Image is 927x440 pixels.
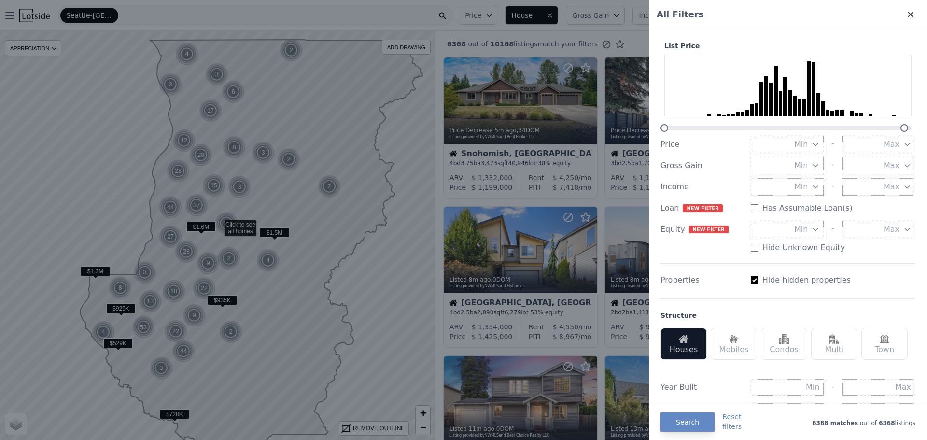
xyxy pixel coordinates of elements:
img: Mobiles [729,334,739,344]
div: Mobiles [711,328,757,360]
span: 6368 [877,420,895,426]
button: Resetfilters [722,412,742,431]
img: Town [880,334,889,344]
div: List Price [660,41,915,51]
div: Year Built [660,382,743,393]
button: Search [660,412,715,432]
span: Max [884,139,899,150]
img: Multi [829,334,839,344]
div: out of listings [742,417,915,427]
div: - [831,403,834,421]
button: Min [751,178,824,196]
div: - [831,178,834,196]
span: Min [794,160,808,171]
button: Min [751,157,824,174]
span: Max [884,160,899,171]
img: Houses [679,334,688,344]
div: - [831,379,834,396]
input: Max [842,379,915,396]
span: Max [884,181,899,193]
span: All Filters [657,8,704,21]
button: Max [842,178,915,196]
button: Min [751,403,824,421]
div: Multi [811,328,857,360]
div: - [831,136,834,153]
span: Min [794,224,808,235]
button: Min [751,136,824,153]
div: Properties [660,274,743,286]
span: Min [794,139,808,150]
div: Price [660,139,743,150]
div: Structure [660,311,697,320]
div: - [831,221,834,238]
span: Max [884,224,899,235]
img: Condos [779,334,789,344]
div: Equity [660,224,743,235]
div: Condos [761,328,807,360]
button: Max [842,157,915,174]
label: Hide Unknown Equity [762,242,845,254]
button: Max [842,403,915,421]
span: 6368 matches [812,420,858,426]
label: Hide hidden properties [762,274,851,286]
div: Houses [660,328,707,360]
div: Town [861,328,908,360]
button: Max [842,136,915,153]
div: Income [660,181,743,193]
label: Has Assumable Loan(s) [762,202,853,214]
button: Max [842,221,915,238]
input: Min [751,379,824,396]
span: NEW FILTER [683,204,722,212]
span: NEW FILTER [689,226,729,233]
button: Min [751,221,824,238]
span: Min [794,181,808,193]
div: Gross Gain [660,160,743,171]
div: Loan [660,202,743,214]
div: - [831,157,834,174]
